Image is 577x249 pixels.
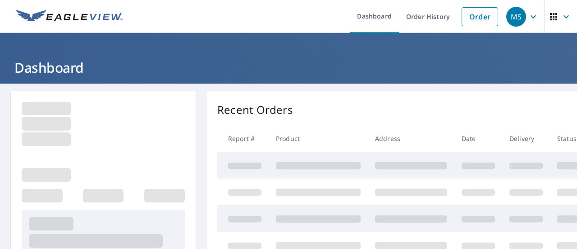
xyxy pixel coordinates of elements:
[11,58,566,77] h1: Dashboard
[454,125,502,152] th: Date
[217,125,269,152] th: Report #
[462,7,498,26] a: Order
[368,125,454,152] th: Address
[506,7,526,27] div: MS
[269,125,368,152] th: Product
[16,10,123,23] img: EV Logo
[502,125,550,152] th: Delivery
[217,102,293,118] p: Recent Orders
